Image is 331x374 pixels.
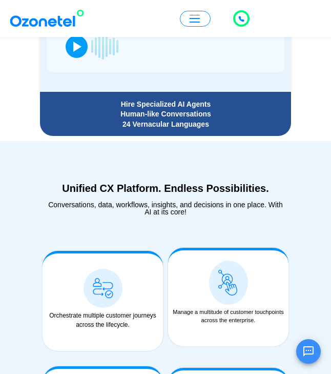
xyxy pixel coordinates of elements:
div: Hire Specialized AI Agents [43,101,288,108]
button: Open chat [296,339,321,364]
div: Manage a multitude of customer touchpoints across the enterprise. [168,308,288,325]
div: 24 Vernacular Languages [48,121,283,128]
div: Conversations, data, workflows, insights, and decisions in one place. With AI at its core! [45,201,286,215]
div: Orchestrate multiple customer journeys across the lifecycle. [43,311,163,329]
div: Unified CX Platform. Endless Possibilities. [45,182,286,194]
div: Human-like Conversations [43,110,288,117]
